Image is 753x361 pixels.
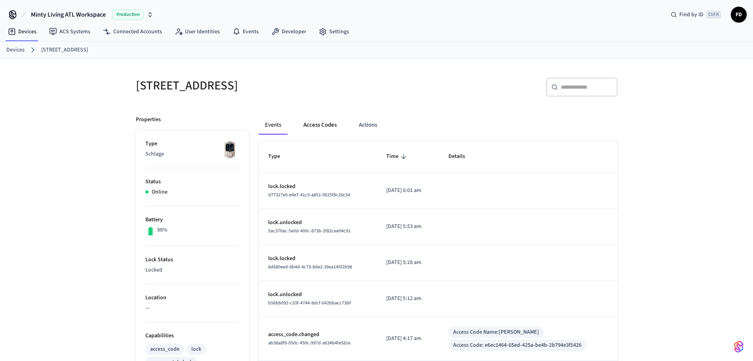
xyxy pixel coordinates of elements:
[453,328,539,336] div: Access Code Name: [PERSON_NAME]
[268,218,367,227] p: lock.unlocked
[2,25,43,39] a: Devices
[353,116,383,135] button: Actions
[145,216,240,224] p: Battery
[112,9,144,20] span: Production
[386,150,409,163] span: Time
[664,8,728,22] div: Find by IDCtrl K
[268,291,367,299] p: lock.unlocked
[313,25,355,39] a: Settings
[145,304,240,312] p: —
[259,116,288,135] button: Events
[386,186,429,195] p: [DATE] 6:01 am
[259,116,618,135] div: ant example
[168,25,226,39] a: User Identities
[732,8,746,22] span: FD
[448,150,475,163] span: Details
[268,150,290,163] span: Type
[157,226,168,234] p: 98%
[97,25,168,39] a: Connected Accounts
[145,150,240,158] p: Schlage
[31,10,106,19] span: Minty Living ATL Workspace
[150,345,179,353] div: access_code
[41,46,88,54] a: [STREET_ADDRESS]
[145,294,240,302] p: Location
[136,116,161,124] p: Properties
[706,11,721,19] span: Ctrl K
[220,140,240,160] img: Schlage Sense Smart Deadbolt with Camelot Trim, Front
[268,340,351,346] span: ab38a8f9-05dc-450c-997d-a634b4fe581e
[152,188,168,196] p: Online
[386,294,429,303] p: [DATE] 5:12 am
[145,178,240,186] p: Status
[145,256,240,264] p: Lock Status
[297,116,343,135] button: Access Codes
[386,258,429,267] p: [DATE] 5:28 am
[268,228,351,234] span: 5ac370ac-5e0d-400c-873b-2f82cee04c91
[731,7,747,23] button: FD
[145,266,240,274] p: Locked
[268,192,350,198] span: d77327e0-e4e7-41c5-a851-0625f8c26c54
[268,331,367,339] p: access_code.changed
[268,264,352,270] span: 8d680eed-6b4d-4c73-8de2-39ea145f2b98
[453,341,581,350] div: Access Code: e6ec1464-65ed-425a-be4b-2b794e3f1426
[191,345,201,353] div: lock
[265,25,313,39] a: Developer
[268,182,367,191] p: lock.locked
[145,140,240,148] p: Type
[6,46,25,54] a: Devices
[386,222,429,231] p: [DATE] 5:53 am
[734,340,743,353] img: SeamLogoGradient.69752ec5.svg
[386,334,429,343] p: [DATE] 4:17 am
[145,332,240,340] p: Capabilities
[226,25,265,39] a: Events
[43,25,97,39] a: ACS Systems
[268,300,351,306] span: b56bb092-c33f-4744-8dcf-642bbacc73bf
[136,78,372,94] h5: [STREET_ADDRESS]
[268,255,367,263] p: lock.locked
[679,11,703,19] span: Find by ID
